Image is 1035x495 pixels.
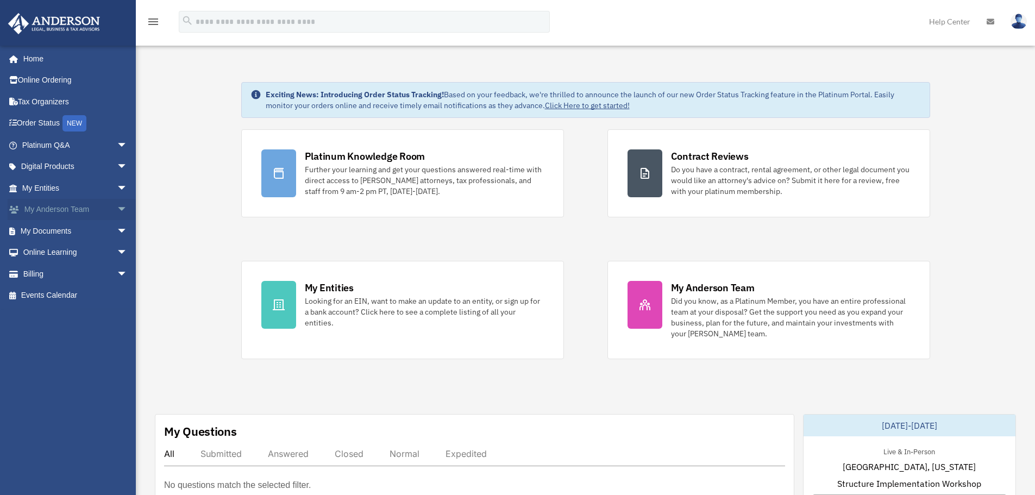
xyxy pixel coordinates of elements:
div: My Entities [305,281,354,295]
div: Based on your feedback, we're thrilled to announce the launch of our new Order Status Tracking fe... [266,89,921,111]
span: arrow_drop_down [117,156,139,178]
div: Live & In-Person [875,445,944,456]
a: My Anderson Team Did you know, as a Platinum Member, you have an entire professional team at your... [607,261,930,359]
div: All [164,448,174,459]
div: Did you know, as a Platinum Member, you have an entire professional team at your disposal? Get th... [671,296,910,339]
a: Platinum Knowledge Room Further your learning and get your questions answered real-time with dire... [241,129,564,217]
a: My Entities Looking for an EIN, want to make an update to an entity, or sign up for a bank accoun... [241,261,564,359]
a: Order StatusNEW [8,112,144,135]
span: arrow_drop_down [117,263,139,285]
div: Closed [335,448,363,459]
div: Platinum Knowledge Room [305,149,425,163]
p: No questions match the selected filter. [164,478,311,493]
span: arrow_drop_down [117,177,139,199]
div: Normal [390,448,419,459]
i: search [181,15,193,27]
a: Billingarrow_drop_down [8,263,144,285]
a: Tax Organizers [8,91,144,112]
i: menu [147,15,160,28]
div: Answered [268,448,309,459]
a: menu [147,19,160,28]
div: Submitted [200,448,242,459]
a: Digital Productsarrow_drop_down [8,156,144,178]
a: My Anderson Teamarrow_drop_down [8,199,144,221]
a: Home [8,48,139,70]
a: Online Ordering [8,70,144,91]
div: Looking for an EIN, want to make an update to an entity, or sign up for a bank account? Click her... [305,296,544,328]
div: Do you have a contract, rental agreement, or other legal document you would like an attorney's ad... [671,164,910,197]
span: Structure Implementation Workshop [837,477,981,490]
div: [DATE]-[DATE] [804,415,1015,436]
div: NEW [62,115,86,131]
div: My Questions [164,423,237,440]
div: Further your learning and get your questions answered real-time with direct access to [PERSON_NAM... [305,164,544,197]
span: arrow_drop_down [117,242,139,264]
div: Contract Reviews [671,149,749,163]
img: User Pic [1011,14,1027,29]
div: Expedited [446,448,487,459]
strong: Exciting News: Introducing Order Status Tracking! [266,90,444,99]
span: [GEOGRAPHIC_DATA], [US_STATE] [843,460,976,473]
img: Anderson Advisors Platinum Portal [5,13,103,34]
span: arrow_drop_down [117,134,139,156]
a: Platinum Q&Aarrow_drop_down [8,134,144,156]
a: My Entitiesarrow_drop_down [8,177,144,199]
div: My Anderson Team [671,281,755,295]
span: arrow_drop_down [117,199,139,221]
a: Click Here to get started! [545,101,630,110]
a: Events Calendar [8,285,144,306]
span: arrow_drop_down [117,220,139,242]
a: Online Learningarrow_drop_down [8,242,144,264]
a: My Documentsarrow_drop_down [8,220,144,242]
a: Contract Reviews Do you have a contract, rental agreement, or other legal document you would like... [607,129,930,217]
